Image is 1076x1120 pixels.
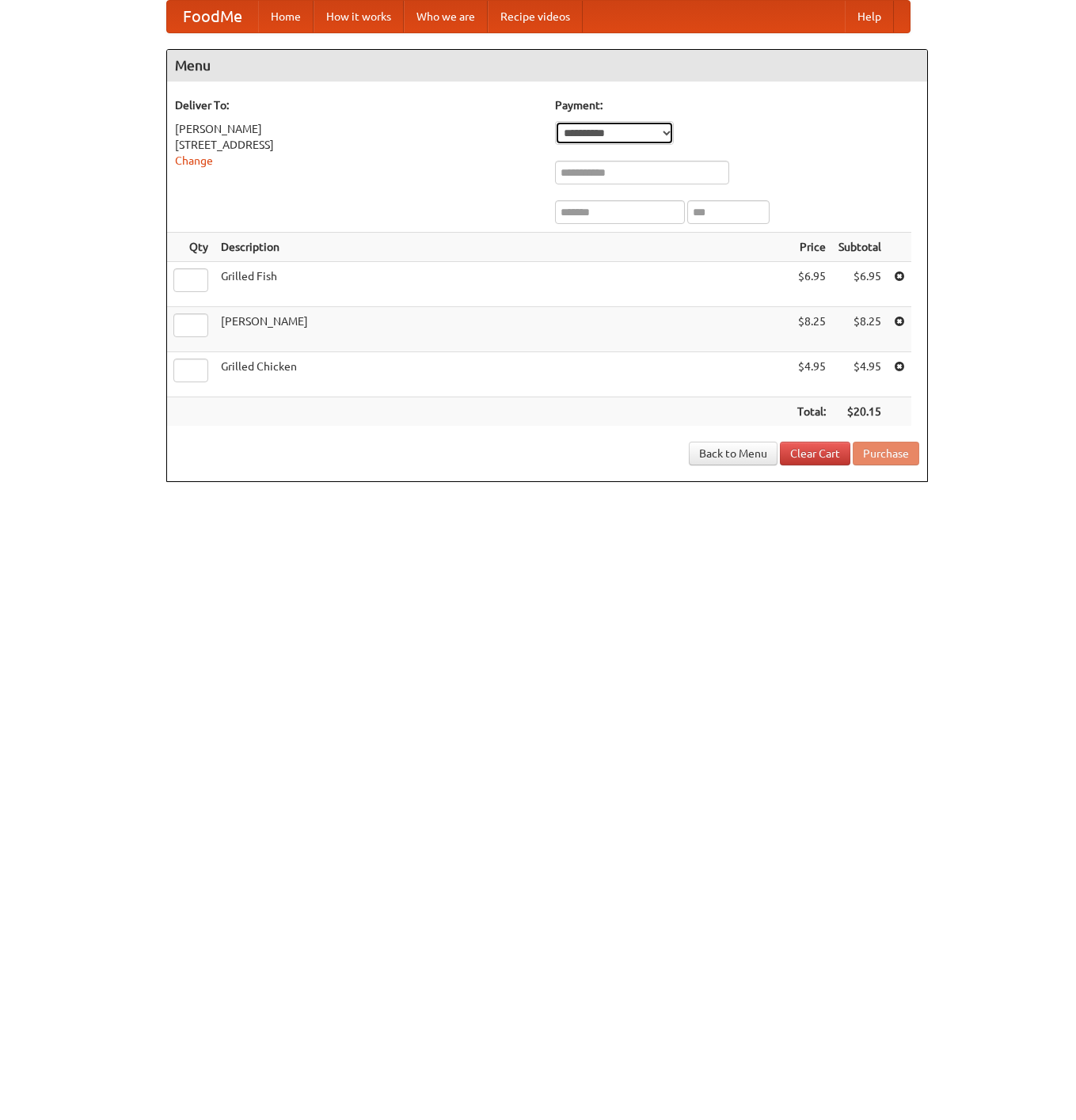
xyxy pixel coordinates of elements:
a: How it works [314,1,404,32]
th: Description [215,233,791,262]
td: [PERSON_NAME] [215,307,791,352]
th: Price [791,233,832,262]
a: FoodMe [167,1,258,32]
div: [STREET_ADDRESS] [175,137,539,153]
td: $4.95 [791,352,832,397]
div: [PERSON_NAME] [175,121,539,137]
a: Back to Menu [689,442,778,465]
th: Subtotal [832,233,888,262]
td: $8.25 [832,307,888,352]
h5: Payment: [555,97,919,113]
button: Purchase [853,442,919,465]
a: Help [845,1,894,32]
td: $8.25 [791,307,832,352]
th: Total: [791,397,832,427]
a: Clear Cart [780,442,850,465]
td: Grilled Fish [215,262,791,307]
th: $20.15 [832,397,888,427]
h4: Menu [167,50,927,82]
a: Change [175,154,213,167]
th: Qty [167,233,215,262]
h5: Deliver To: [175,97,539,113]
td: $6.95 [832,262,888,307]
td: $4.95 [832,352,888,397]
td: $6.95 [791,262,832,307]
a: Who we are [404,1,488,32]
a: Home [258,1,314,32]
td: Grilled Chicken [215,352,791,397]
a: Recipe videos [488,1,583,32]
